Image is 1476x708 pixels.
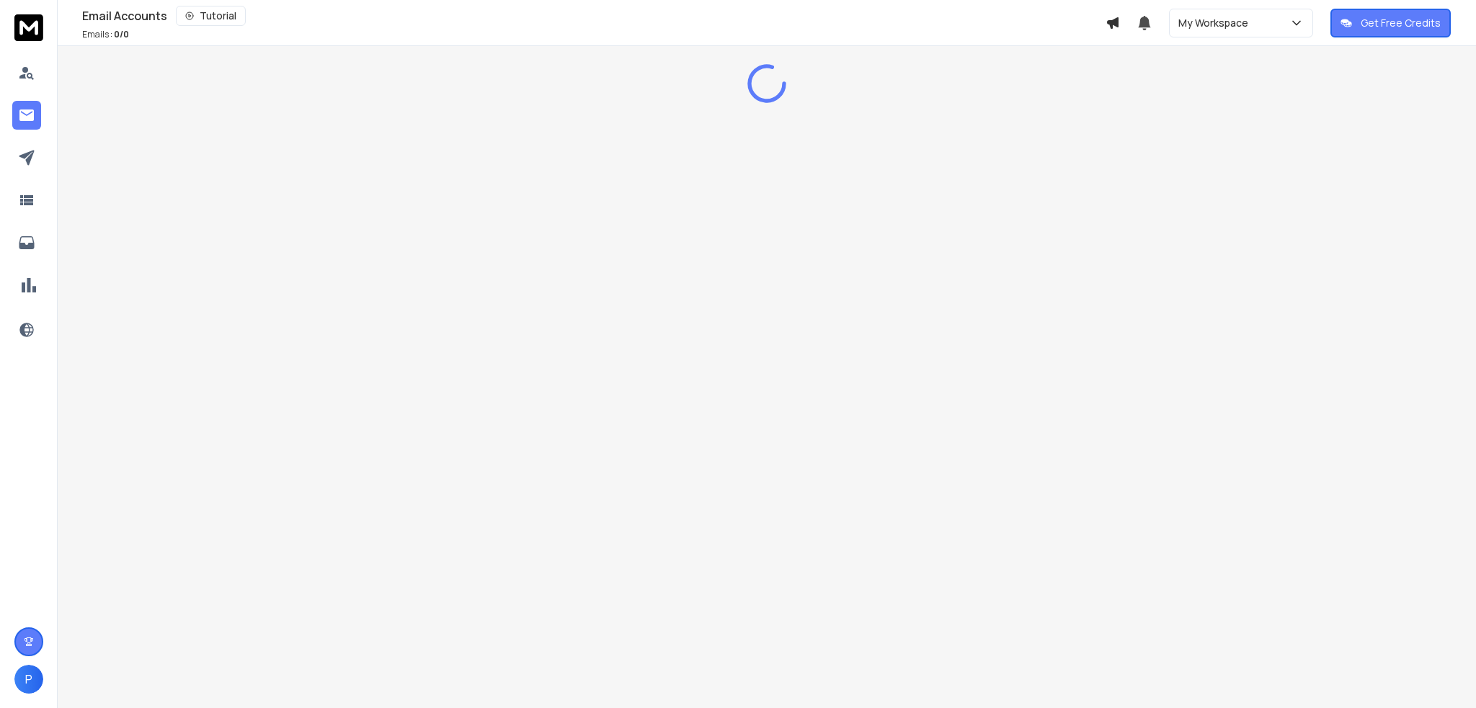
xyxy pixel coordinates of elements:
button: P [14,665,43,694]
p: My Workspace [1178,16,1254,30]
p: Emails : [82,29,129,40]
span: 0 / 0 [114,28,129,40]
button: Tutorial [176,6,246,26]
div: Email Accounts [82,6,1106,26]
button: Get Free Credits [1330,9,1451,37]
p: Get Free Credits [1361,16,1441,30]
